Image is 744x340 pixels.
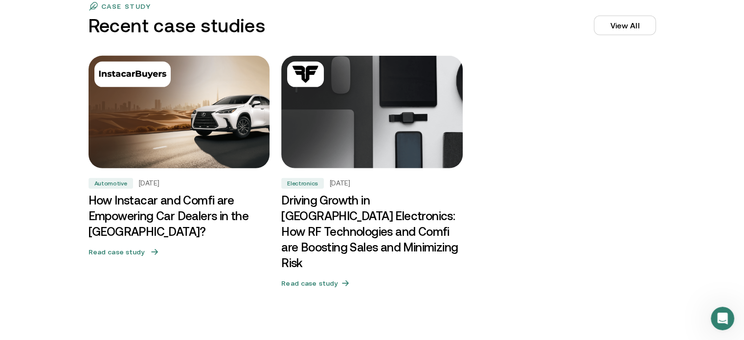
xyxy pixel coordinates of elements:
[281,56,463,168] img: Driving Growth in UAE Electronics: How RF Technologies and Comfi are Boosting Sales and Minimizin...
[89,1,98,11] img: flag
[281,275,463,292] button: Read case study
[89,56,270,295] a: AutomotiveHow Instacar and Comfi are Empowering Car Dealers in the UAE?Automotive[DATE]How Instac...
[89,247,145,257] h5: Read case study
[89,193,270,240] h3: How Instacar and Comfi are Empowering Car Dealers in the [GEOGRAPHIC_DATA]?
[98,66,167,83] img: Automotive
[330,179,350,188] h5: [DATE]
[281,56,463,295] a: ElectronicsDriving Growth in UAE Electronics: How RF Technologies and Comfi are Boosting Sales an...
[89,15,266,36] h3: Recent case studies
[101,2,151,10] p: case study
[281,278,338,288] h5: Read case study
[281,193,463,271] h3: Driving Growth in [GEOGRAPHIC_DATA] Electronics: How RF Technologies and Comfi are Boosting Sales...
[281,178,324,189] div: Electronics
[89,178,133,189] div: Automotive
[139,179,159,188] h5: [DATE]
[89,244,270,260] button: Read case study
[84,53,274,171] img: How Instacar and Comfi are Empowering Car Dealers in the UAE?
[594,16,655,35] a: View All
[291,66,320,83] img: Electronics
[711,307,734,330] iframe: Intercom live chat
